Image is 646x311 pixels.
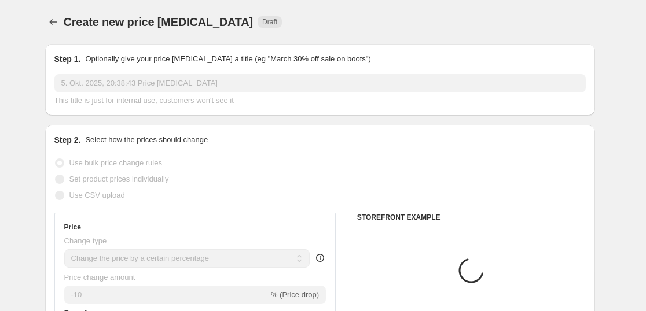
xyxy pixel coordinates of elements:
input: -15 [64,286,269,304]
span: Use CSV upload [69,191,125,199]
h2: Step 2. [54,134,81,146]
span: Create new price [MEDICAL_DATA] [64,16,254,28]
span: Set product prices individually [69,175,169,183]
div: help [314,252,326,264]
span: Price change amount [64,273,135,282]
span: This title is just for internal use, customers won't see it [54,96,234,105]
input: 30% off holiday sale [54,74,586,92]
p: Select how the prices should change [85,134,208,146]
p: Optionally give your price [MEDICAL_DATA] a title (eg "March 30% off sale on boots") [85,53,370,65]
h2: Step 1. [54,53,81,65]
span: Change type [64,236,107,245]
h6: STOREFRONT EXAMPLE [357,213,586,222]
button: Price change jobs [45,14,61,30]
h3: Price [64,223,81,232]
span: Use bulk price change rules [69,158,162,167]
span: % (Price drop) [271,290,319,299]
span: Draft [262,17,277,27]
